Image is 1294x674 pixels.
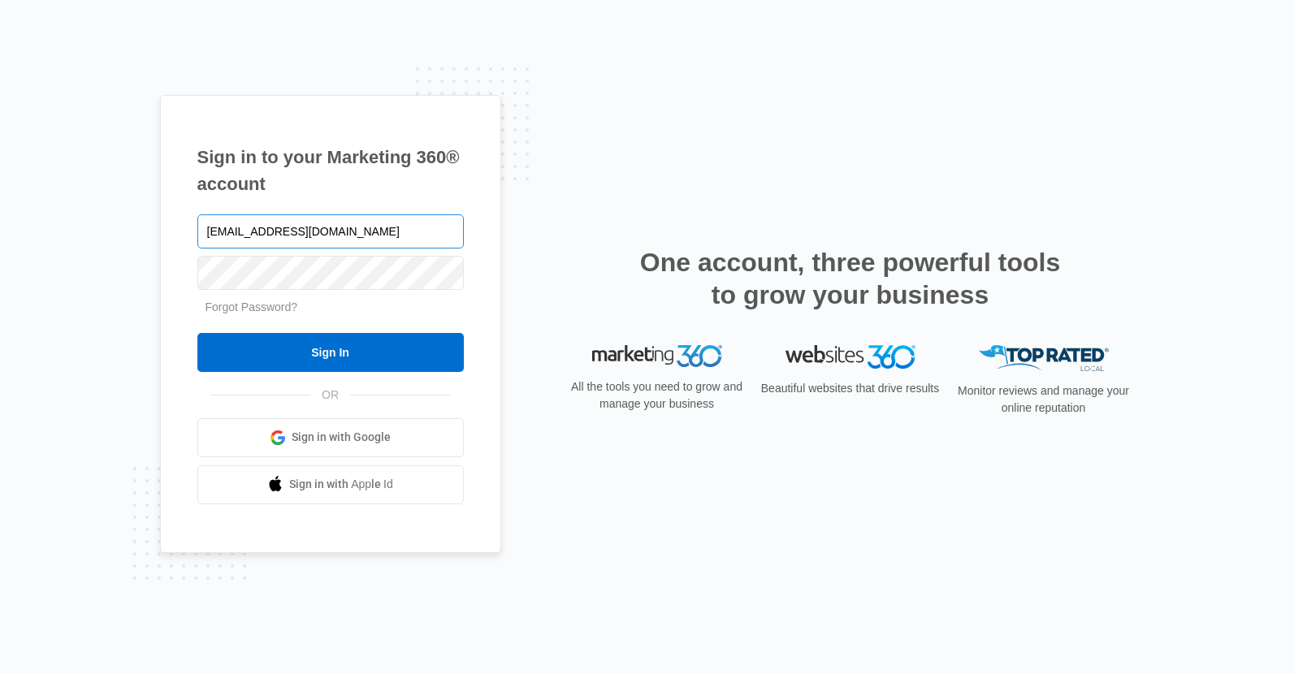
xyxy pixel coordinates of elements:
input: Sign In [197,333,464,372]
a: Sign in with Google [197,418,464,457]
span: Sign in with Google [292,429,391,446]
span: Sign in with Apple Id [289,476,393,493]
p: Monitor reviews and manage your online reputation [953,382,1135,417]
p: Beautiful websites that drive results [760,380,941,397]
span: OR [310,387,350,404]
img: Websites 360 [785,345,915,369]
img: Marketing 360 [592,345,722,368]
h2: One account, three powerful tools to grow your business [635,246,1066,311]
h1: Sign in to your Marketing 360® account [197,144,464,197]
p: All the tools you need to grow and manage your business [566,378,748,413]
a: Forgot Password? [206,300,298,313]
input: Email [197,214,464,248]
img: Top Rated Local [979,345,1109,372]
a: Sign in with Apple Id [197,465,464,504]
